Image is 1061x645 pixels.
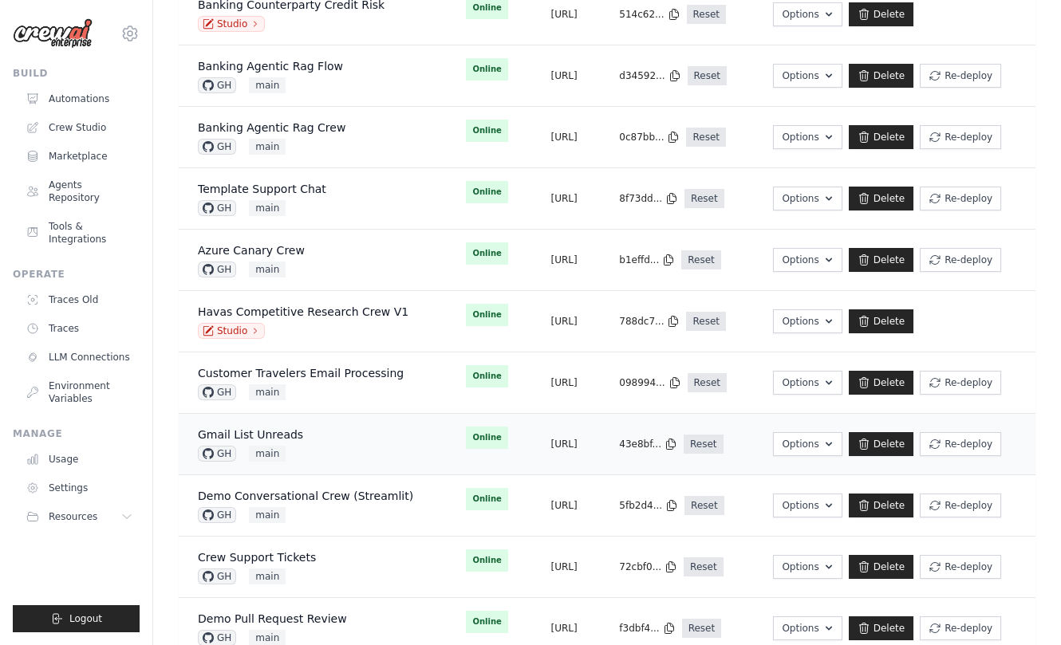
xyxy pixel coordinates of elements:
a: Delete [849,2,913,26]
span: GH [198,77,236,93]
a: Reset [688,66,728,85]
span: Logout [69,612,102,625]
a: Banking Agentic Rag Flow [198,60,343,73]
span: Online [466,611,507,633]
span: Online [466,365,507,387]
button: Re-deploy [920,248,1001,272]
a: Traces [19,316,140,341]
a: Delete [849,494,913,517]
a: Studio [198,323,265,339]
a: Reset [687,5,727,24]
button: Options [773,309,842,333]
a: Agents Repository [19,172,140,210]
a: Template Support Chat [198,183,326,195]
a: Delete [849,555,913,579]
button: Options [773,64,842,88]
span: main [249,384,286,400]
button: b1effd... [619,254,675,266]
button: Options [773,616,842,640]
a: Customer Travelers Email Processing [198,367,404,380]
a: Delete [849,125,913,149]
span: GH [198,139,236,155]
button: Options [773,432,842,456]
span: GH [198,507,236,523]
span: main [249,139,286,155]
button: Options [773,125,842,149]
span: main [249,507,286,523]
button: Re-deploy [920,64,1001,88]
button: Re-deploy [920,125,1001,149]
a: Reset [684,435,724,454]
button: Re-deploy [920,187,1001,210]
a: LLM Connections [19,344,140,370]
a: Reset [684,496,724,515]
span: GH [198,262,236,277]
button: 43e8bf... [619,438,677,450]
span: Online [466,488,507,510]
span: Resources [49,510,97,523]
a: Delete [849,371,913,395]
span: Online [466,549,507,572]
button: 72cbf0... [619,560,677,573]
span: main [249,568,286,584]
a: Delete [849,309,913,333]
a: Settings [19,475,140,501]
a: Reset [688,373,728,392]
a: Banking Agentic Rag Crew [198,121,345,134]
a: Reset [682,619,722,638]
a: Delete [849,187,913,210]
button: Re-deploy [920,494,1001,517]
a: Environment Variables [19,373,140,411]
a: Crew Studio [19,115,140,140]
span: Online [466,242,507,265]
span: GH [198,446,236,462]
button: Options [773,248,842,272]
div: Operate [13,268,140,281]
span: main [249,77,286,93]
span: Online [466,181,507,203]
a: Automations [19,86,140,112]
a: Reset [686,312,726,331]
span: main [249,262,286,277]
a: Reset [684,189,724,208]
a: Marketplace [19,144,140,169]
button: Options [773,555,842,579]
div: Build [13,67,140,80]
a: Delete [849,248,913,272]
button: Options [773,2,842,26]
span: GH [198,384,236,400]
a: Havas Competitive Research Crew V1 [198,305,408,318]
a: Azure Canary Crew [198,244,305,257]
button: Options [773,187,842,210]
button: Options [773,494,842,517]
a: Reset [681,250,721,269]
button: Re-deploy [920,371,1001,395]
a: Usage [19,446,140,472]
img: Logo [13,18,93,49]
a: Delete [849,432,913,456]
a: Demo Pull Request Review [198,612,347,625]
button: Options [773,371,842,395]
button: 098994... [619,376,680,389]
button: 514c62... [619,8,680,21]
span: GH [198,568,236,584]
button: Re-deploy [920,555,1001,579]
button: Re-deploy [920,616,1001,640]
span: main [249,200,286,216]
span: Online [466,427,507,449]
button: 8f73dd... [619,192,678,205]
a: Gmail List Unreads [198,428,303,441]
button: f3dbf4... [619,622,675,635]
span: main [249,446,286,462]
a: Traces Old [19,287,140,313]
button: 0c87bb... [619,131,680,144]
div: Manage [13,427,140,440]
button: d34592... [619,69,680,82]
span: Online [466,120,507,142]
a: Delete [849,64,913,88]
button: Re-deploy [920,432,1001,456]
button: Logout [13,605,140,632]
button: 5fb2d4... [619,499,678,512]
a: Crew Support Tickets [198,551,316,564]
button: 788dc7... [619,315,680,328]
